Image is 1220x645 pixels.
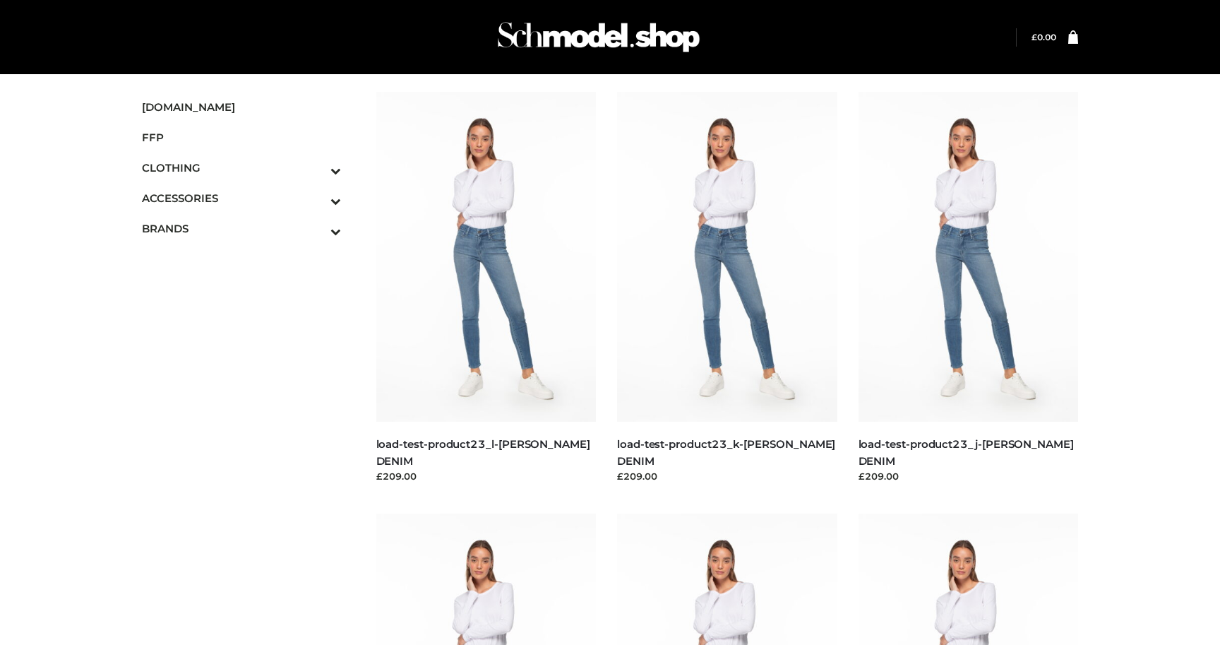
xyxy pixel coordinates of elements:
span: CLOTHING [142,160,341,176]
div: £209.00 [617,469,837,483]
button: Toggle Submenu [292,213,341,244]
span: [DOMAIN_NAME] [142,99,341,115]
div: £209.00 [859,469,1079,483]
bdi: 0.00 [1031,32,1056,42]
span: BRANDS [142,220,341,237]
span: £ [1031,32,1037,42]
a: load-test-product23_k-[PERSON_NAME] DENIM [617,437,835,467]
a: CLOTHINGToggle Submenu [142,153,341,183]
div: £209.00 [376,469,597,483]
a: load-test-product23_j-[PERSON_NAME] DENIM [859,437,1074,467]
span: FFP [142,129,341,146]
a: £0.00 [1031,32,1056,42]
a: BRANDSToggle Submenu [142,213,341,244]
img: Schmodel Admin 964 [493,9,705,65]
span: ACCESSORIES [142,190,341,206]
a: ACCESSORIESToggle Submenu [142,183,341,213]
a: load-test-product23_l-[PERSON_NAME] DENIM [376,437,590,467]
button: Toggle Submenu [292,153,341,183]
a: FFP [142,122,341,153]
a: [DOMAIN_NAME] [142,92,341,122]
button: Toggle Submenu [292,183,341,213]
